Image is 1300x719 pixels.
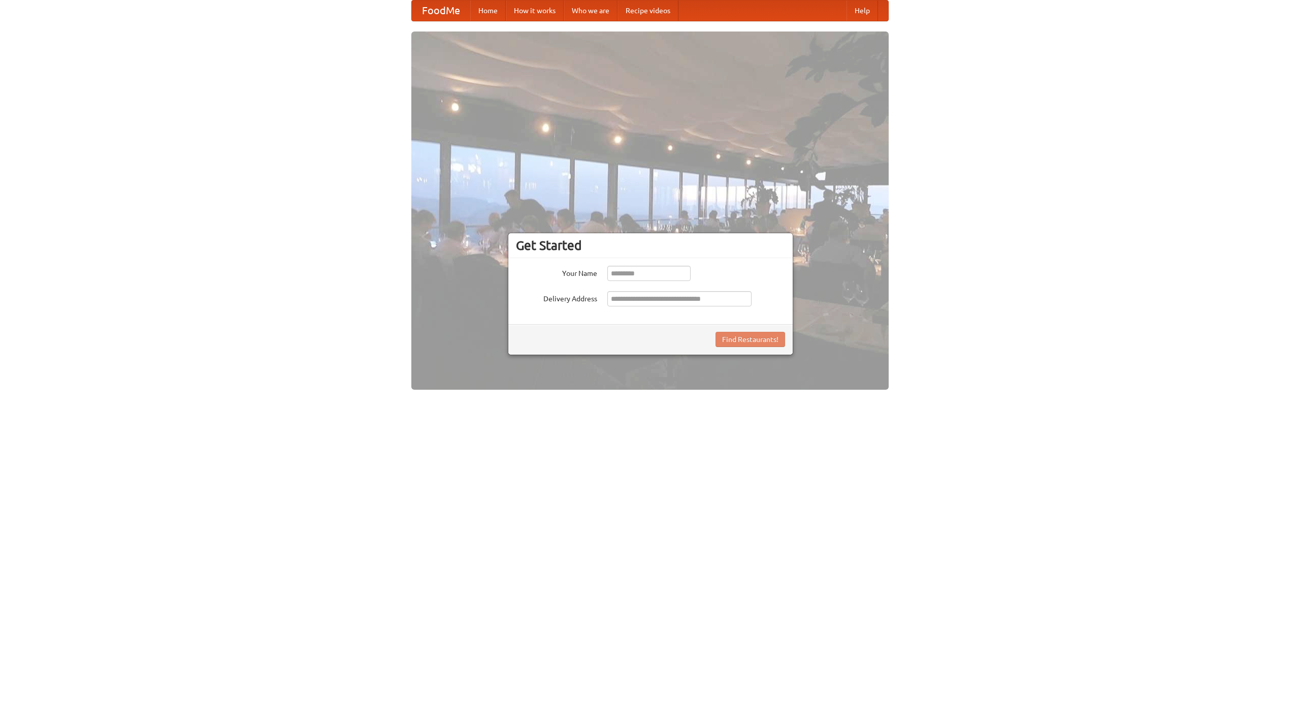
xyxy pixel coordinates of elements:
h3: Get Started [516,238,785,253]
a: Help [847,1,878,21]
a: Who we are [564,1,617,21]
button: Find Restaurants! [716,332,785,347]
a: FoodMe [412,1,470,21]
a: Recipe videos [617,1,678,21]
a: How it works [506,1,564,21]
a: Home [470,1,506,21]
label: Your Name [516,266,597,278]
label: Delivery Address [516,291,597,304]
